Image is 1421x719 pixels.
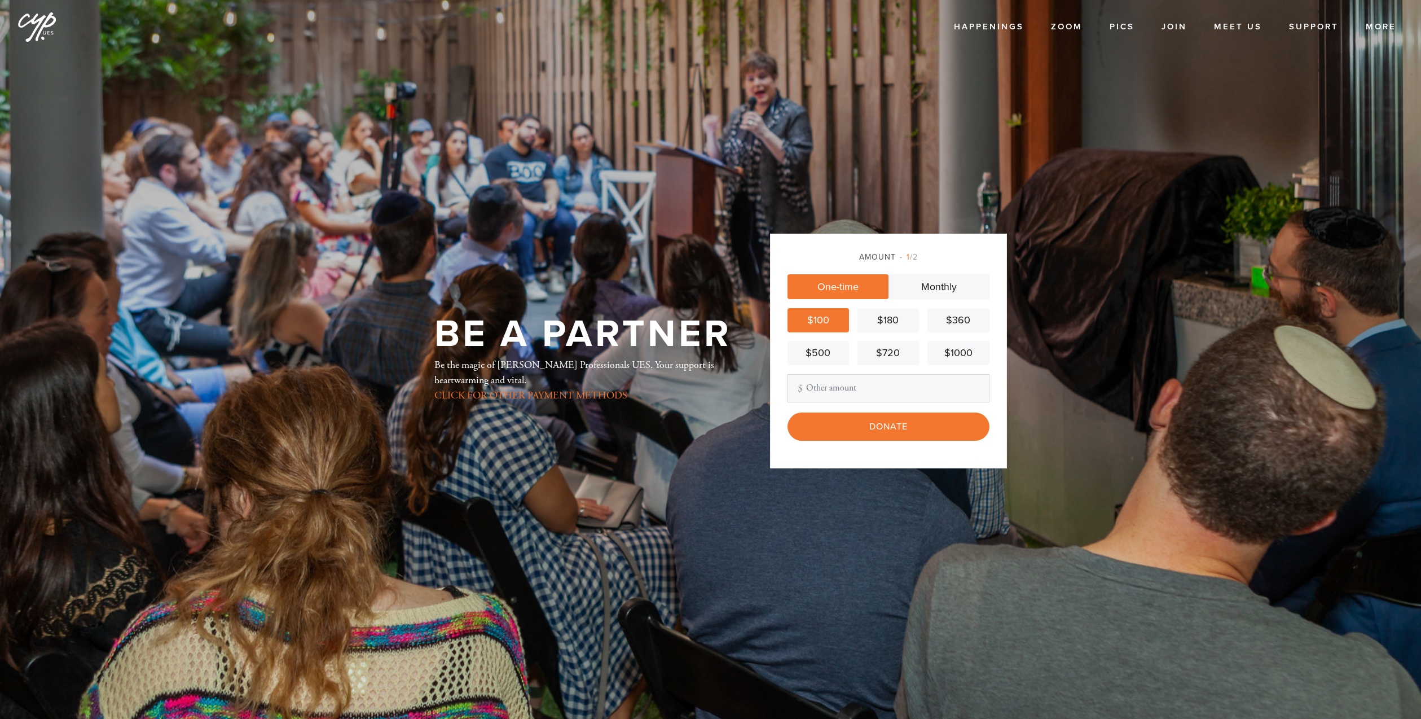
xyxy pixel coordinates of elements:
[1206,16,1270,38] a: Meet Us
[434,316,732,353] h1: Be a Partner
[788,251,989,263] div: Amount
[900,252,918,262] span: /2
[1042,16,1091,38] a: Zoom
[857,341,919,365] a: $720
[17,6,58,46] img: cyp%20logo%20%28Jan%202025%29.png
[788,341,849,365] a: $500
[434,389,627,402] a: CLICK FOR OTHER PAYMENT METHODS
[788,274,888,299] a: One-time
[932,313,984,328] div: $360
[788,413,989,441] input: Donate
[1357,16,1405,38] a: More
[862,313,914,328] div: $180
[927,341,989,365] a: $1000
[862,345,914,361] div: $720
[434,357,733,403] div: Be the magic of [PERSON_NAME] Professionals UES. Your support is heartwarming and vital.
[788,308,849,332] a: $100
[932,345,984,361] div: $1000
[888,274,989,299] a: Monthly
[792,345,844,361] div: $500
[907,252,910,262] span: 1
[1281,16,1347,38] a: Support
[792,313,844,328] div: $100
[927,308,989,332] a: $360
[857,308,919,332] a: $180
[1153,16,1195,38] a: Join
[788,374,989,402] input: Other amount
[1101,16,1143,38] a: Pics
[945,16,1032,38] a: Happenings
